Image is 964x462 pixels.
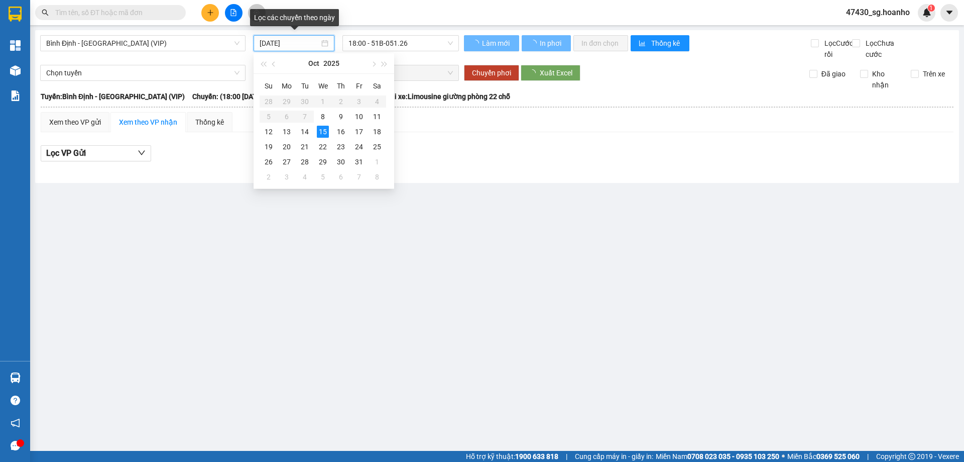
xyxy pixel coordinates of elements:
[308,53,319,73] button: Oct
[929,5,933,12] span: 1
[868,68,903,90] span: Kho nhận
[368,124,386,139] td: 2025-10-18
[260,124,278,139] td: 2025-10-12
[201,4,219,22] button: plus
[263,156,275,168] div: 26
[195,117,224,128] div: Thống kê
[353,141,365,153] div: 24
[573,35,628,51] button: In đơn chọn
[317,156,329,168] div: 29
[230,9,237,16] span: file-add
[371,156,383,168] div: 1
[299,141,311,153] div: 21
[335,156,347,168] div: 30
[919,68,949,79] span: Trên xe
[817,68,850,79] span: Đã giao
[816,452,860,460] strong: 0369 525 060
[368,139,386,154] td: 2025-10-25
[348,65,453,80] span: Chọn chuyến
[138,149,146,157] span: down
[566,451,567,462] span: |
[317,111,329,123] div: 8
[314,109,332,124] td: 2025-10-08
[530,40,538,47] span: loading
[250,9,339,26] div: Lọc các chuyến theo ngày
[46,36,239,51] span: Bình Định - Sài Gòn (VIP)
[368,109,386,124] td: 2025-10-11
[350,124,368,139] td: 2025-10-17
[335,171,347,183] div: 6
[299,156,311,168] div: 28
[651,38,681,49] span: Thống kê
[278,154,296,169] td: 2025-10-27
[278,139,296,154] td: 2025-10-20
[46,147,86,159] span: Lọc VP Gửi
[41,145,151,161] button: Lọc VP Gửi
[55,7,174,18] input: Tìm tên, số ĐT hoặc mã đơn
[11,418,20,428] span: notification
[575,451,653,462] span: Cung cấp máy in - giấy in:
[332,169,350,184] td: 2025-11-06
[10,40,21,51] img: dashboard-icon
[350,109,368,124] td: 2025-10-10
[521,65,580,81] button: Xuất Excel
[260,169,278,184] td: 2025-11-02
[314,139,332,154] td: 2025-10-22
[225,4,243,22] button: file-add
[928,5,935,12] sup: 1
[317,141,329,153] div: 22
[820,38,855,60] span: Lọc Cước rồi
[335,126,347,138] div: 16
[11,441,20,450] span: message
[296,169,314,184] td: 2025-11-04
[332,124,350,139] td: 2025-10-16
[260,139,278,154] td: 2025-10-19
[332,139,350,154] td: 2025-10-23
[335,141,347,153] div: 23
[350,78,368,94] th: Fr
[867,451,869,462] span: |
[656,451,779,462] span: Miền Nam
[10,373,21,383] img: warehouse-icon
[248,4,266,22] button: aim
[299,126,311,138] div: 14
[10,90,21,101] img: solution-icon
[631,35,689,51] button: bar-chartThống kê
[314,78,332,94] th: We
[472,40,480,47] span: loading
[371,141,383,153] div: 25
[278,169,296,184] td: 2025-11-03
[278,78,296,94] th: Mo
[368,78,386,94] th: Sa
[353,156,365,168] div: 31
[296,124,314,139] td: 2025-10-14
[522,35,571,51] button: In phơi
[281,141,293,153] div: 20
[350,154,368,169] td: 2025-10-31
[540,38,563,49] span: In phơi
[10,65,21,76] img: warehouse-icon
[296,154,314,169] td: 2025-10-28
[281,171,293,183] div: 3
[353,171,365,183] div: 7
[317,171,329,183] div: 5
[332,154,350,169] td: 2025-10-30
[348,36,453,51] span: 18:00 - 51B-051.26
[782,454,785,458] span: ⚪️
[317,126,329,138] div: 15
[299,171,311,183] div: 4
[296,78,314,94] th: Tu
[260,78,278,94] th: Su
[119,117,177,128] div: Xem theo VP nhận
[466,451,558,462] span: Hỗ trợ kỹ thuật:
[464,65,519,81] button: Chuyển phơi
[263,126,275,138] div: 12
[192,91,266,102] span: Chuyến: (18:00 [DATE])
[207,9,214,16] span: plus
[281,156,293,168] div: 27
[787,451,860,462] span: Miền Bắc
[296,139,314,154] td: 2025-10-21
[46,65,239,80] span: Chọn tuyến
[838,6,918,19] span: 47430_sg.hoanho
[332,78,350,94] th: Th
